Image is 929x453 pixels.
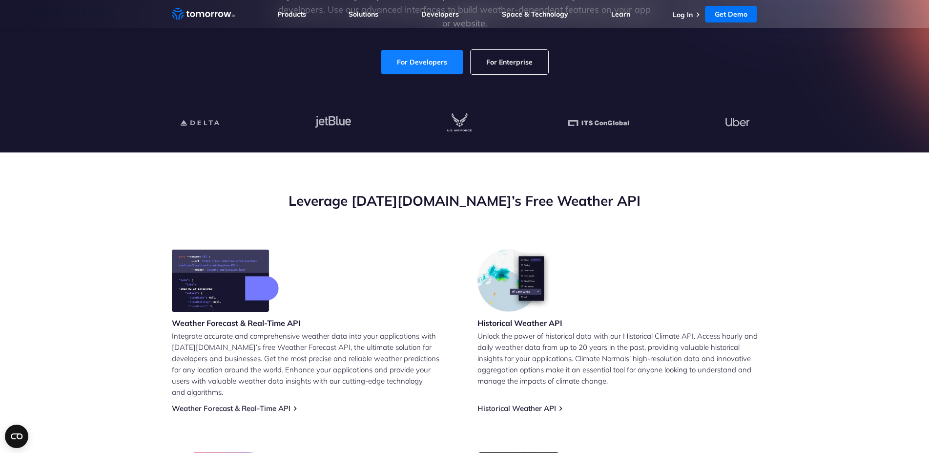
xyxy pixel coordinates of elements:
[502,10,568,19] a: Space & Technology
[381,50,463,74] a: For Developers
[471,50,548,74] a: For Enterprise
[611,10,630,19] a: Learn
[5,425,28,448] button: Open CMP widget
[477,330,758,387] p: Unlock the power of historical data with our Historical Climate API. Access hourly and daily weat...
[477,404,556,413] a: Historical Weather API
[172,404,290,413] a: Weather Forecast & Real-Time API
[277,10,306,19] a: Products
[349,10,378,19] a: Solutions
[172,7,235,22] a: Home link
[705,6,757,22] a: Get Demo
[172,318,301,328] h3: Weather Forecast & Real-Time API
[172,192,758,210] h2: Leverage [DATE][DOMAIN_NAME]’s Free Weather API
[673,10,693,19] a: Log In
[421,10,459,19] a: Developers
[477,318,562,328] h3: Historical Weather API
[172,330,452,398] p: Integrate accurate and comprehensive weather data into your applications with [DATE][DOMAIN_NAME]...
